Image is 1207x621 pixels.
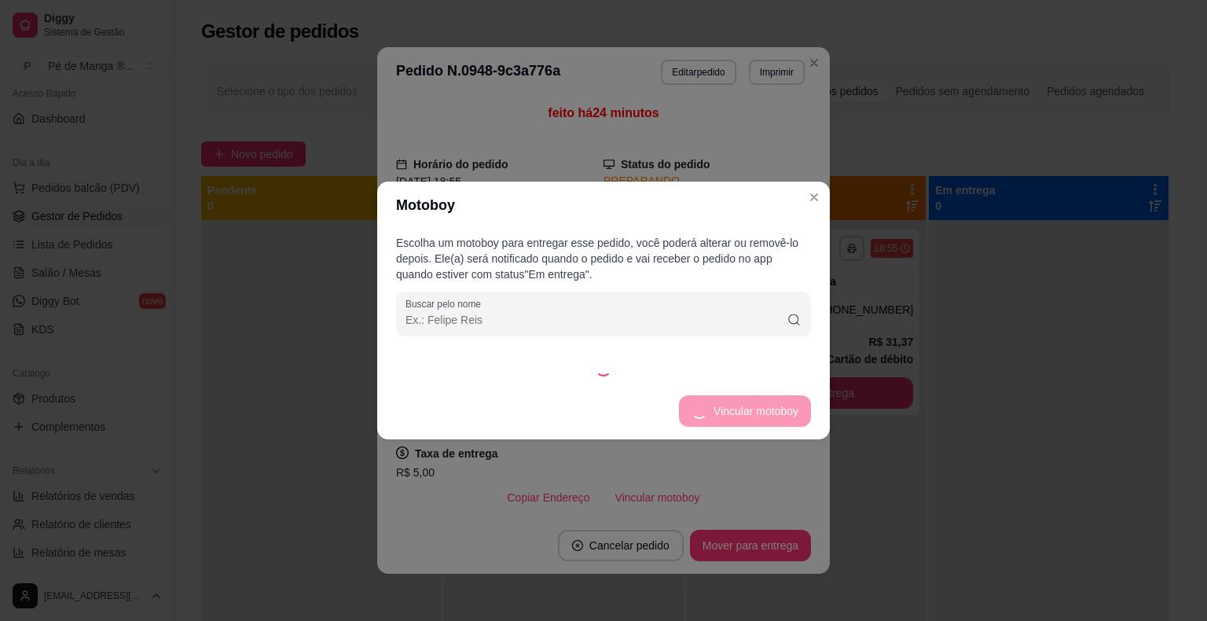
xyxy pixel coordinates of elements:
[802,185,827,210] button: Close
[396,235,811,282] p: Escolha um motoboy para entregar esse pedido, você poderá alterar ou removê-lo depois. Ele(a) ser...
[405,297,486,310] label: Buscar pelo nome
[377,182,830,229] header: Motoboy
[596,361,611,377] div: Loading
[405,312,787,328] input: Buscar pelo nome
